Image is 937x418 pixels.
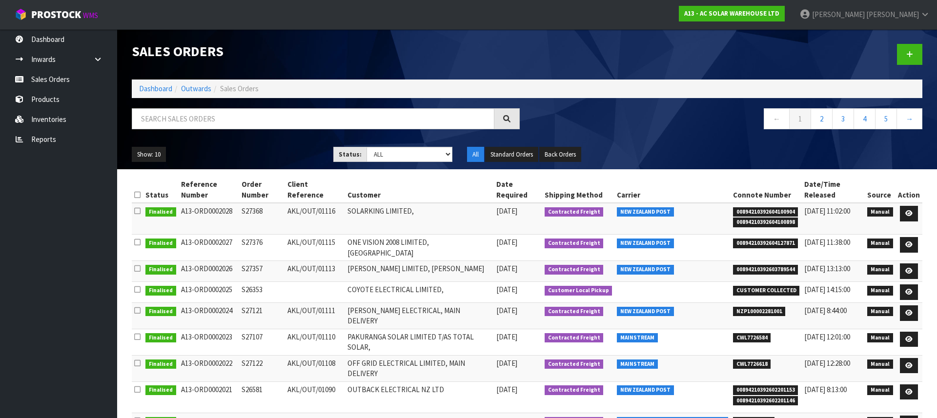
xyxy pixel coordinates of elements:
a: → [896,108,922,129]
td: A13-ORD0002022 [179,355,239,381]
span: [DATE] 11:02:00 [804,206,850,216]
span: [DATE] [496,285,517,294]
span: Contracted Freight [545,207,604,217]
small: WMS [83,11,98,20]
span: CWL7726584 [733,333,771,343]
span: [DATE] [496,206,517,216]
h1: Sales Orders [132,44,520,59]
span: [DATE] 12:28:00 [804,358,850,368]
button: Back Orders [539,147,581,162]
span: Customer Local Pickup [545,286,612,296]
th: Reference Number [179,177,239,203]
button: Standard Orders [485,147,538,162]
td: S26353 [239,282,285,303]
span: [DATE] [496,306,517,315]
span: 00894210392604127871 [733,239,798,248]
span: Finalised [145,385,176,395]
td: A13-ORD0002024 [179,303,239,329]
td: A13-ORD0002028 [179,203,239,235]
span: CUSTOMER COLLECTED [733,286,800,296]
td: COYOTE ELECTRICAL LIMITED, [345,282,494,303]
span: [DATE] [496,385,517,394]
td: S27107 [239,329,285,355]
span: [DATE] [496,238,517,247]
td: A13-ORD0002025 [179,282,239,303]
span: ProStock [31,8,81,21]
span: MAINSTREAM [617,359,658,369]
a: ← [764,108,790,129]
span: [PERSON_NAME] [866,10,919,19]
td: S27368 [239,203,285,235]
span: NEW ZEALAND POST [617,207,674,217]
td: S27376 [239,235,285,261]
span: MAINSTREAM [617,333,658,343]
span: Manual [867,239,893,248]
td: A13-ORD0002021 [179,381,239,413]
span: [DATE] 12:01:00 [804,332,850,341]
th: Carrier [614,177,731,203]
th: Connote Number [731,177,802,203]
a: 3 [832,108,854,129]
td: OUTBACK ELECTRICAL NZ LTD [345,381,494,413]
th: Action [896,177,922,203]
span: Contracted Freight [545,265,604,275]
span: [DATE] 14:15:00 [804,285,850,294]
td: S27121 [239,303,285,329]
span: Finalised [145,265,176,275]
td: AKL/OUT/01090 [285,381,345,413]
span: Manual [867,265,893,275]
span: [DATE] [496,332,517,341]
button: All [467,147,484,162]
th: Source [865,177,896,203]
strong: Status: [339,150,362,159]
span: Contracted Freight [545,239,604,248]
span: 00894210392604100898 [733,218,798,227]
span: Contracted Freight [545,359,604,369]
td: AKL/OUT/01115 [285,235,345,261]
strong: A13 - AC SOLAR WAREHOUSE LTD [684,9,779,18]
img: cube-alt.png [15,8,27,20]
td: S26581 [239,381,285,413]
th: Customer [345,177,494,203]
span: Manual [867,207,893,217]
td: [PERSON_NAME] LIMITED, [PERSON_NAME] [345,261,494,282]
span: NZP100002281001 [733,307,786,317]
th: Date/Time Released [802,177,865,203]
th: Client Reference [285,177,345,203]
td: A13-ORD0002023 [179,329,239,355]
span: NEW ZEALAND POST [617,239,674,248]
td: S27357 [239,261,285,282]
span: Manual [867,359,893,369]
button: Show: 10 [132,147,166,162]
td: AKL/OUT/01116 [285,203,345,235]
td: [PERSON_NAME] ELECTRICAL, MAIN DELIVERY [345,303,494,329]
a: 1 [789,108,811,129]
th: Date Required [494,177,542,203]
th: Status [143,177,179,203]
td: PAKURANGA SOLAR LIMITED T/AS TOTAL SOLAR, [345,329,494,355]
td: A13-ORD0002026 [179,261,239,282]
span: [DATE] 13:13:00 [804,264,850,273]
td: AKL/OUT/01111 [285,303,345,329]
span: Sales Orders [220,84,259,93]
td: OFF GRID ELECTRICAL LIMITED, MAIN DELIVERY [345,355,494,381]
span: Manual [867,333,893,343]
span: Finalised [145,207,176,217]
td: A13-ORD0002027 [179,235,239,261]
td: AKL/OUT/01110 [285,329,345,355]
a: Dashboard [139,84,172,93]
span: 00894210392602201153 [733,385,798,395]
span: Contracted Freight [545,333,604,343]
span: [DATE] 8:44:00 [804,306,847,315]
span: NEW ZEALAND POST [617,385,674,395]
a: 4 [854,108,876,129]
span: Finalised [145,359,176,369]
span: CWL7726618 [733,359,771,369]
td: ONE VISION 2008 LIMITED, [GEOGRAPHIC_DATA] [345,235,494,261]
span: [DATE] 11:38:00 [804,238,850,247]
span: [DATE] [496,358,517,368]
span: NEW ZEALAND POST [617,307,674,317]
span: Manual [867,286,893,296]
span: [DATE] 8:13:00 [804,385,847,394]
a: Outwards [181,84,211,93]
